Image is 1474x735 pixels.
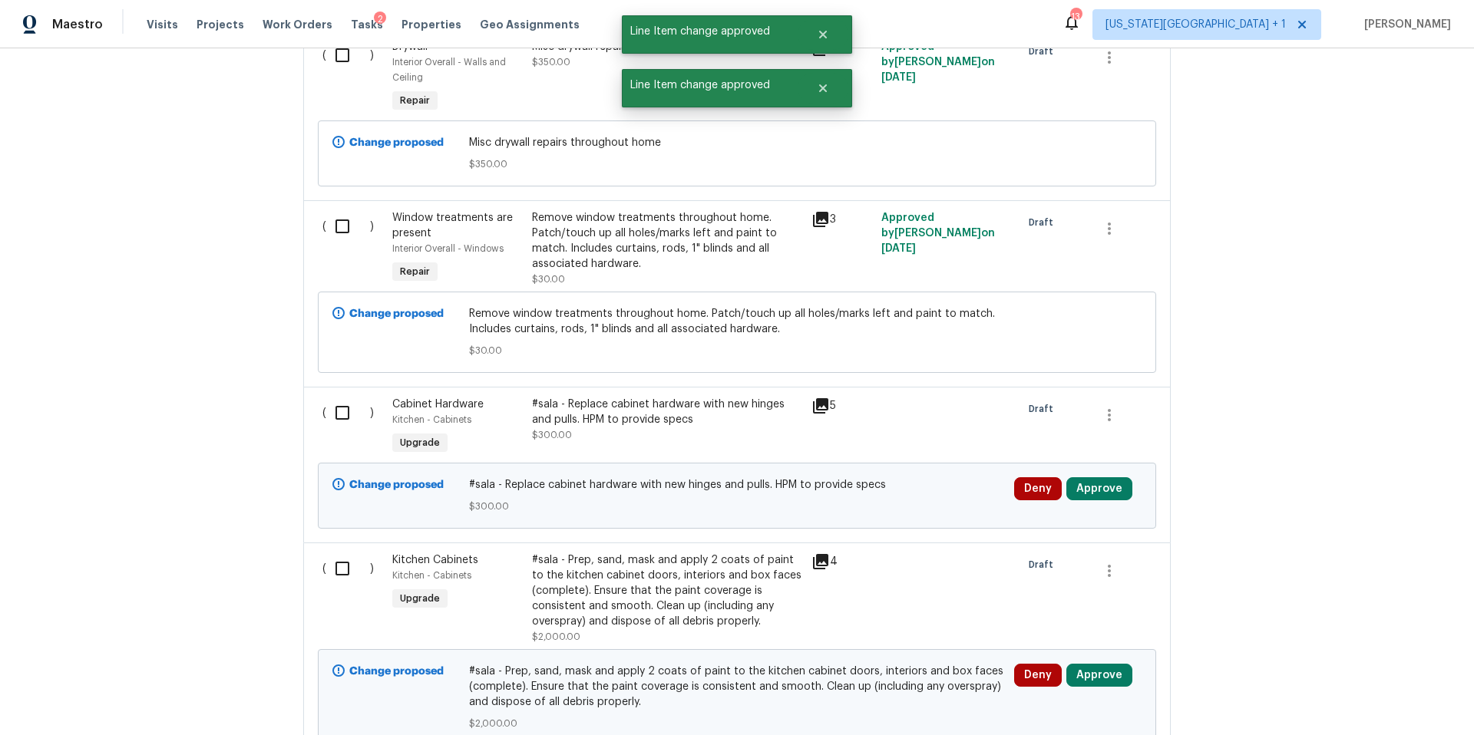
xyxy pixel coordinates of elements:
[351,19,383,30] span: Tasks
[532,397,802,427] div: #sala - Replace cabinet hardware with new hinges and pulls. HPM to provide specs
[1014,664,1062,687] button: Deny
[1070,9,1081,25] div: 13
[1029,215,1059,230] span: Draft
[392,213,513,239] span: Window treatments are present
[318,35,388,120] div: ( )
[532,275,565,284] span: $30.00
[394,93,436,108] span: Repair
[349,137,444,148] b: Change proposed
[469,343,1006,358] span: $30.00
[392,415,471,424] span: Kitchen - Cabinets
[532,552,802,629] div: #sala - Prep, sand, mask and apply 2 coats of paint to the kitchen cabinet doors, interiors and b...
[392,571,471,580] span: Kitchen - Cabinets
[480,17,580,32] span: Geo Assignments
[1066,664,1132,687] button: Approve
[392,58,506,82] span: Interior Overall - Walls and Ceiling
[881,213,995,254] span: Approved by [PERSON_NAME] on
[881,72,916,83] span: [DATE]
[1066,477,1132,500] button: Approve
[469,716,1006,731] span: $2,000.00
[1105,17,1286,32] span: [US_STATE][GEOGRAPHIC_DATA] + 1
[798,19,848,50] button: Close
[881,41,995,83] span: Approved by [PERSON_NAME] on
[394,591,446,606] span: Upgrade
[402,17,461,32] span: Properties
[622,69,798,101] span: Line Item change approved
[392,244,504,253] span: Interior Overall - Windows
[318,206,388,292] div: ( )
[469,499,1006,514] span: $300.00
[811,210,872,229] div: 3
[394,264,436,279] span: Repair
[392,555,478,565] span: Kitchen Cabinets
[349,308,444,319] b: Change proposed
[469,135,1006,150] span: Misc drywall repairs throughout home
[318,548,388,649] div: ( )
[392,399,484,410] span: Cabinet Hardware
[532,210,802,272] div: Remove window treatments throughout home. Patch/touch up all holes/marks left and paint to match....
[374,12,386,27] div: 2
[263,17,332,32] span: Work Orders
[394,435,446,450] span: Upgrade
[532,430,572,440] span: $300.00
[1358,17,1451,32] span: [PERSON_NAME]
[1029,401,1059,417] span: Draft
[469,477,1006,493] span: #sala - Replace cabinet hardware with new hinges and pulls. HPM to provide specs
[532,58,570,67] span: $350.00
[469,157,1006,172] span: $350.00
[1029,44,1059,59] span: Draft
[469,306,1006,337] span: Remove window treatments throughout home. Patch/touch up all holes/marks left and paint to match....
[622,15,798,48] span: Line Item change approved
[811,552,872,571] div: 4
[147,17,178,32] span: Visits
[532,632,580,641] span: $2,000.00
[197,17,244,32] span: Projects
[881,243,916,254] span: [DATE]
[1014,477,1062,500] button: Deny
[318,392,388,463] div: ( )
[349,666,444,677] b: Change proposed
[469,664,1006,710] span: #sala - Prep, sand, mask and apply 2 coats of paint to the kitchen cabinet doors, interiors and b...
[1029,557,1059,572] span: Draft
[349,480,444,490] b: Change proposed
[811,397,872,415] div: 5
[798,73,848,104] button: Close
[52,17,103,32] span: Maestro
[392,41,428,52] span: Drywall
